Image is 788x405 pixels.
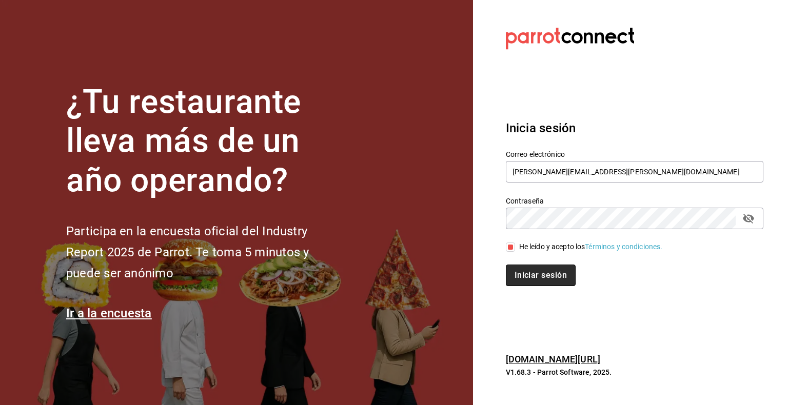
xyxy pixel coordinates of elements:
h3: Inicia sesión [506,119,763,137]
label: Contraseña [506,197,763,204]
button: passwordField [740,210,757,227]
p: V1.68.3 - Parrot Software, 2025. [506,367,763,377]
label: Correo electrónico [506,150,763,157]
h1: ¿Tu restaurante lleva más de un año operando? [66,83,343,200]
a: Ir a la encuesta [66,306,152,320]
a: [DOMAIN_NAME][URL] [506,354,600,364]
a: Términos y condiciones. [585,242,662,251]
h2: Participa en la encuesta oficial del Industry Report 2025 de Parrot. Te toma 5 minutos y puede se... [66,221,343,283]
button: Iniciar sesión [506,265,576,286]
div: He leído y acepto los [519,241,663,252]
input: Ingresa tu correo electrónico [506,161,763,183]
